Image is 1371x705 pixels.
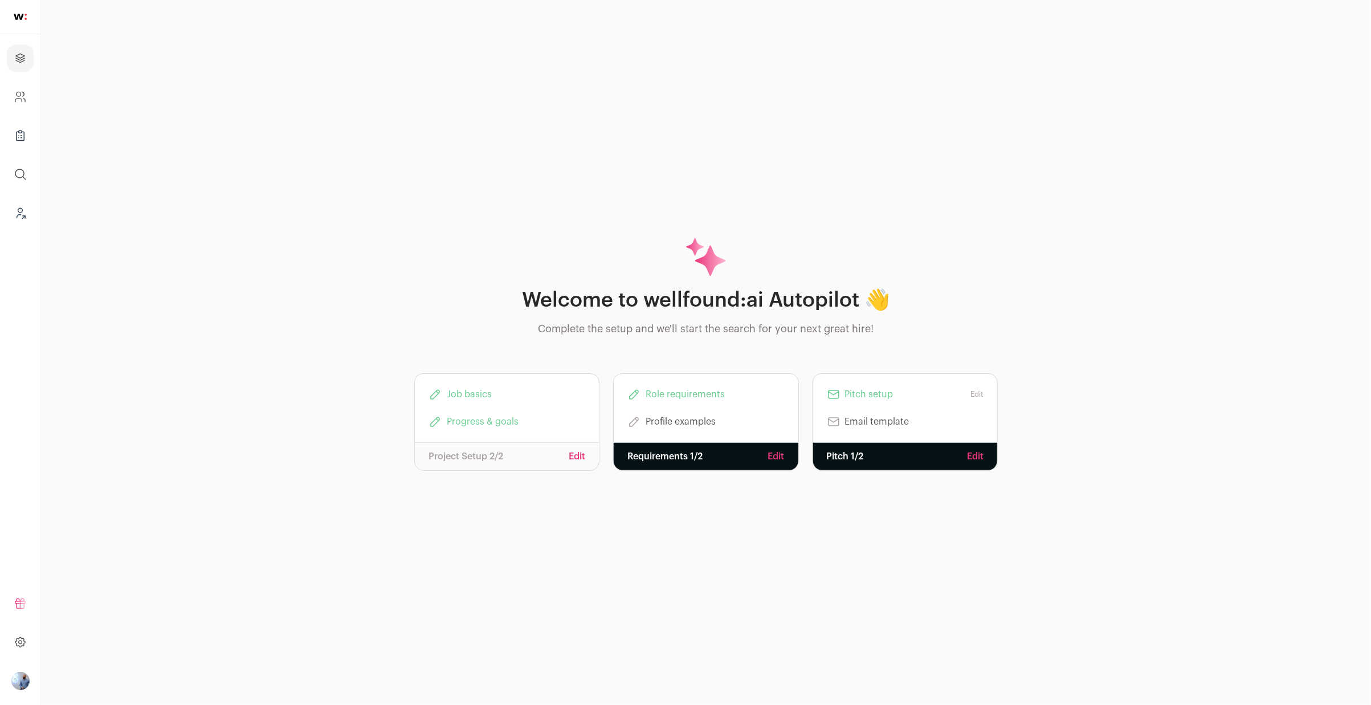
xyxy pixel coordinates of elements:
[845,388,893,401] span: Pitch setup
[522,289,890,312] h1: Welcome to wellfound:ai Autopilot 👋
[11,672,30,690] button: Open dropdown
[827,450,864,463] p: Pitch 1/2
[646,415,716,429] span: Profile examples
[967,450,984,463] a: Edit
[11,672,30,690] img: 97332-medium_jpg
[7,83,34,111] a: Company and ATS Settings
[447,415,519,429] span: Progress & goals
[569,450,585,463] a: Edit
[7,199,34,227] a: Leads (Backoffice)
[447,388,492,401] span: Job basics
[7,44,34,72] a: Projects
[538,321,874,337] p: Complete the setup and we'll start the search for your next great hire!
[7,122,34,149] a: Company Lists
[845,415,909,429] span: Email template
[768,450,785,463] a: Edit
[646,388,725,401] span: Role requirements
[14,14,27,20] img: wellfound-shorthand-0d5821cbd27db2630d0214b213865d53afaa358527fdda9d0ea32b1df1b89c2c.svg
[627,450,703,463] p: Requirements 1/2
[429,450,503,463] p: Project Setup 2/2
[970,390,984,399] a: Edit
